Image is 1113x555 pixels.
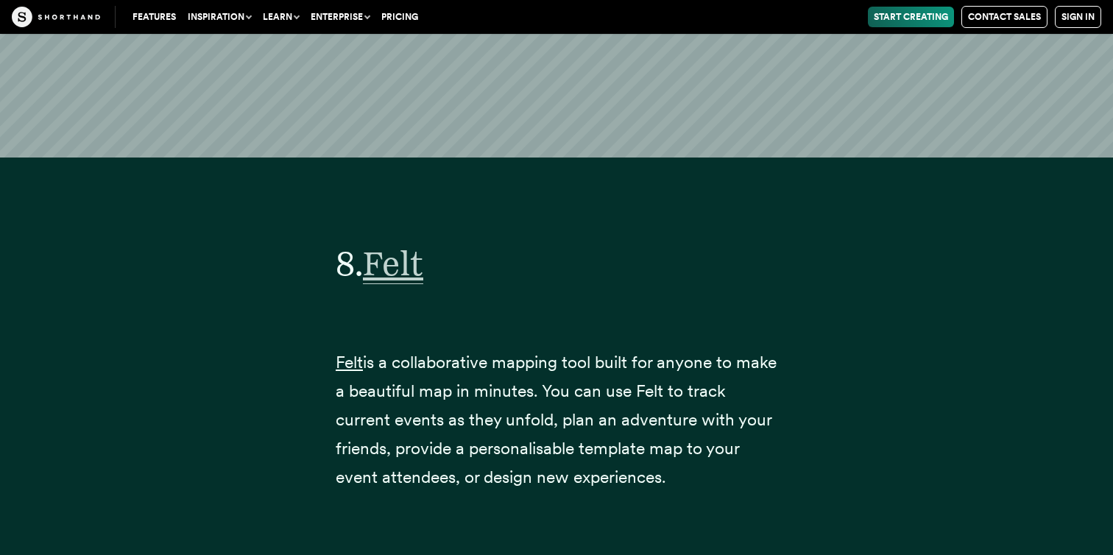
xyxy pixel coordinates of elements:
[336,348,777,492] p: is a collaborative mapping tool built for anyone to make a beautiful map in minutes. You can use ...
[336,243,363,283] span: 8.
[363,243,423,283] a: Felt
[182,7,257,27] button: Inspiration
[336,352,363,372] a: Felt
[375,7,424,27] a: Pricing
[1055,6,1101,28] a: Sign in
[12,7,100,27] img: The Craft
[257,7,305,27] button: Learn
[961,6,1047,28] a: Contact Sales
[127,7,182,27] a: Features
[868,7,954,27] a: Start Creating
[305,7,375,27] button: Enterprise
